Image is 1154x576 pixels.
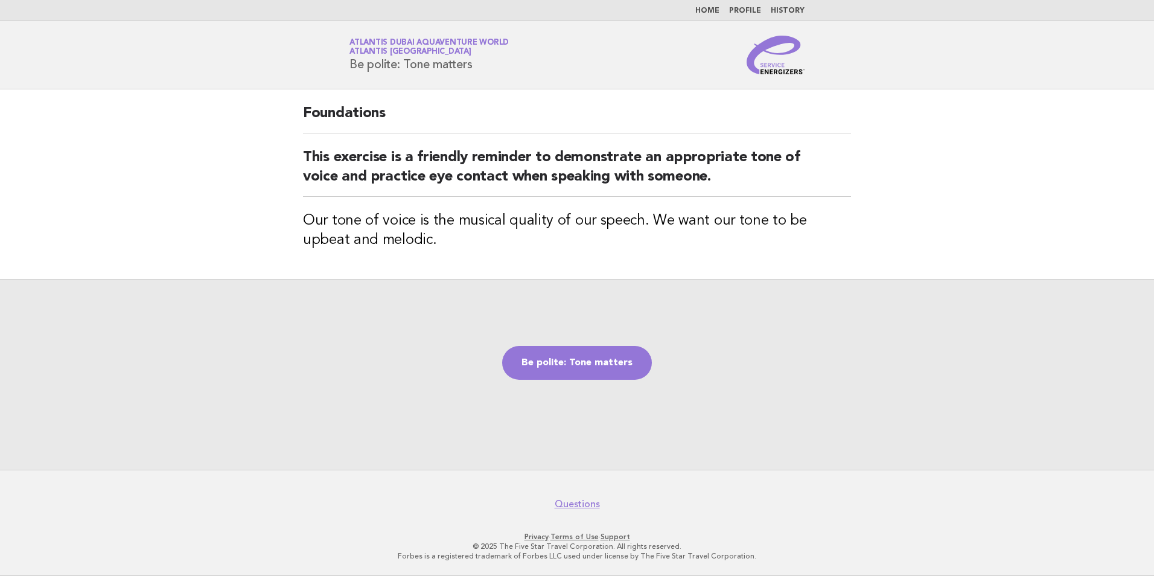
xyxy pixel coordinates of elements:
[208,542,946,551] p: © 2025 The Five Star Travel Corporation. All rights reserved.
[729,7,761,14] a: Profile
[601,533,630,541] a: Support
[747,36,805,74] img: Service Energizers
[303,211,851,250] h3: Our tone of voice is the musical quality of our speech. We want our tone to be upbeat and melodic.
[208,551,946,561] p: Forbes is a registered trademark of Forbes LLC used under license by The Five Star Travel Corpora...
[349,39,509,71] h1: Be polite: Tone matters
[349,48,471,56] span: Atlantis [GEOGRAPHIC_DATA]
[303,148,851,197] h2: This exercise is a friendly reminder to demonstrate an appropriate tone of voice and practice eye...
[550,533,599,541] a: Terms of Use
[303,104,851,133] h2: Foundations
[555,498,600,510] a: Questions
[524,533,549,541] a: Privacy
[771,7,805,14] a: History
[695,7,719,14] a: Home
[502,346,652,380] a: Be polite: Tone matters
[208,532,946,542] p: · ·
[349,39,509,56] a: Atlantis Dubai Aquaventure WorldAtlantis [GEOGRAPHIC_DATA]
